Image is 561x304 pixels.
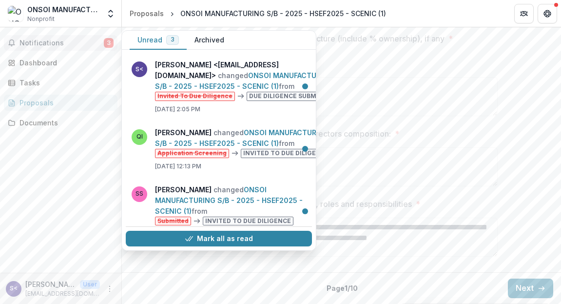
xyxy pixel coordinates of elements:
[171,36,174,43] span: 3
[27,15,55,23] span: Nonprofit
[27,4,100,15] div: ONSOI MANUFACTURING S/B
[19,98,110,108] div: Proposals
[187,31,232,50] button: Archived
[126,6,390,20] nav: breadcrumb
[25,289,100,298] p: [EMAIL_ADDRESS][DOMAIN_NAME]
[538,4,557,23] button: Get Help
[155,184,306,226] p: changed from
[155,185,303,215] a: ONSOI MANUFACTURING S/B - 2025 - HSEF2025 - SCENIC (1)
[19,39,104,47] span: Notifications
[155,127,335,158] p: changed from
[180,8,386,19] div: ONSOI MANUFACTURING S/B - 2025 - HSEF2025 - SCENIC (1)
[126,231,312,246] button: Mark all as read
[19,58,110,68] div: Dashboard
[104,4,117,23] button: Open entity switcher
[104,38,114,48] span: 3
[104,283,116,295] button: More
[4,75,117,91] a: Tasks
[19,118,110,128] div: Documents
[155,60,342,101] p: changed from
[4,35,117,51] button: Notifications3
[19,78,110,88] div: Tasks
[10,285,18,292] div: sharon voo <sharonvooo@gmail.com>
[4,55,117,71] a: Dashboard
[80,280,100,289] p: User
[130,31,187,50] button: Unread
[155,128,329,147] a: ONSOI MANUFACTURING S/B - 2025 - HSEF2025 - SCENIC (1)
[4,95,117,111] a: Proposals
[126,6,168,20] a: Proposals
[155,71,333,90] a: ONSOI MANUFACTURING S/B - 2025 - HSEF2025 - SCENIC (1)
[514,4,534,23] button: Partners
[327,283,358,293] p: Page 1 / 10
[508,279,553,298] button: Next
[8,6,23,21] img: ONSOI MANUFACTURING S/B
[130,8,164,19] div: Proposals
[4,115,117,131] a: Documents
[25,279,76,289] p: [PERSON_NAME] <[EMAIL_ADDRESS][DOMAIN_NAME]>
[186,48,498,77] div: E.g. Shareholder A - 51% Shareholder A - 49%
